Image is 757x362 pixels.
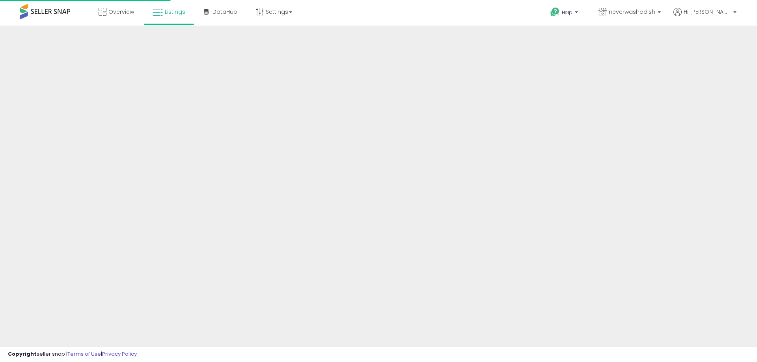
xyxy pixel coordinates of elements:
strong: Copyright [8,350,37,358]
span: Overview [108,8,134,16]
a: Terms of Use [67,350,101,358]
span: neverwashadish [609,8,655,16]
a: Hi [PERSON_NAME] [673,8,736,26]
i: Get Help [550,7,560,17]
span: Hi [PERSON_NAME] [684,8,731,16]
a: Help [544,1,586,26]
span: Listings [165,8,185,16]
a: Privacy Policy [102,350,137,358]
span: Help [562,9,572,16]
div: seller snap | | [8,351,137,358]
span: DataHub [213,8,237,16]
